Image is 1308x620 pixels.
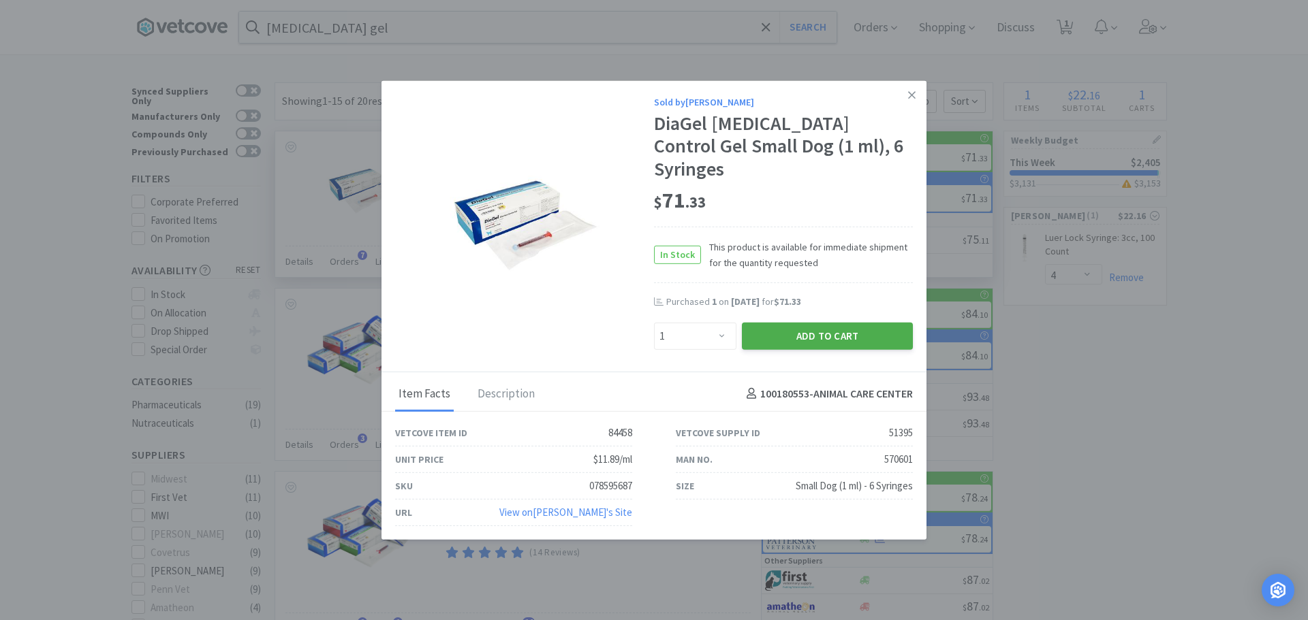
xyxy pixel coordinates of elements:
div: Vetcove Supply ID [676,425,760,440]
div: Open Intercom Messenger [1262,574,1294,606]
span: [DATE] [731,295,760,308]
div: 51395 [889,425,913,441]
div: 84458 [608,425,632,441]
a: View on[PERSON_NAME]'s Site [499,506,632,519]
span: 1 [712,295,717,308]
div: Vetcove Item ID [395,425,467,440]
div: Item Facts [395,377,454,411]
div: Purchased on for [666,295,913,309]
div: 570601 [884,451,913,468]
span: In Stock [655,246,700,263]
img: 7bea1f0a58444b768a5c662499a7a5c0_51395.jpeg [436,133,613,310]
h4: 100180553 - ANIMAL CARE CENTER [741,385,913,403]
div: SKU [395,478,413,493]
span: This product is available for immediate shipment for the quantity requested [701,240,913,270]
div: Sold by [PERSON_NAME] [654,94,913,109]
div: 078595687 [589,478,632,494]
span: . 33 [685,193,706,212]
span: $ [654,193,662,212]
div: Description [474,377,538,411]
span: $71.33 [774,295,801,308]
div: URL [395,504,412,519]
button: Add to Cart [742,322,913,349]
span: 71 [654,186,706,214]
div: Small Dog (1 ml) - 6 Syringes [796,478,913,494]
div: Size [676,478,694,493]
div: DiaGel [MEDICAL_DATA] Control Gel Small Dog (1 ml), 6 Syringes [654,112,913,181]
div: Man No. [676,451,713,466]
div: Unit Price [395,451,443,466]
div: $11.89/ml [593,451,632,468]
